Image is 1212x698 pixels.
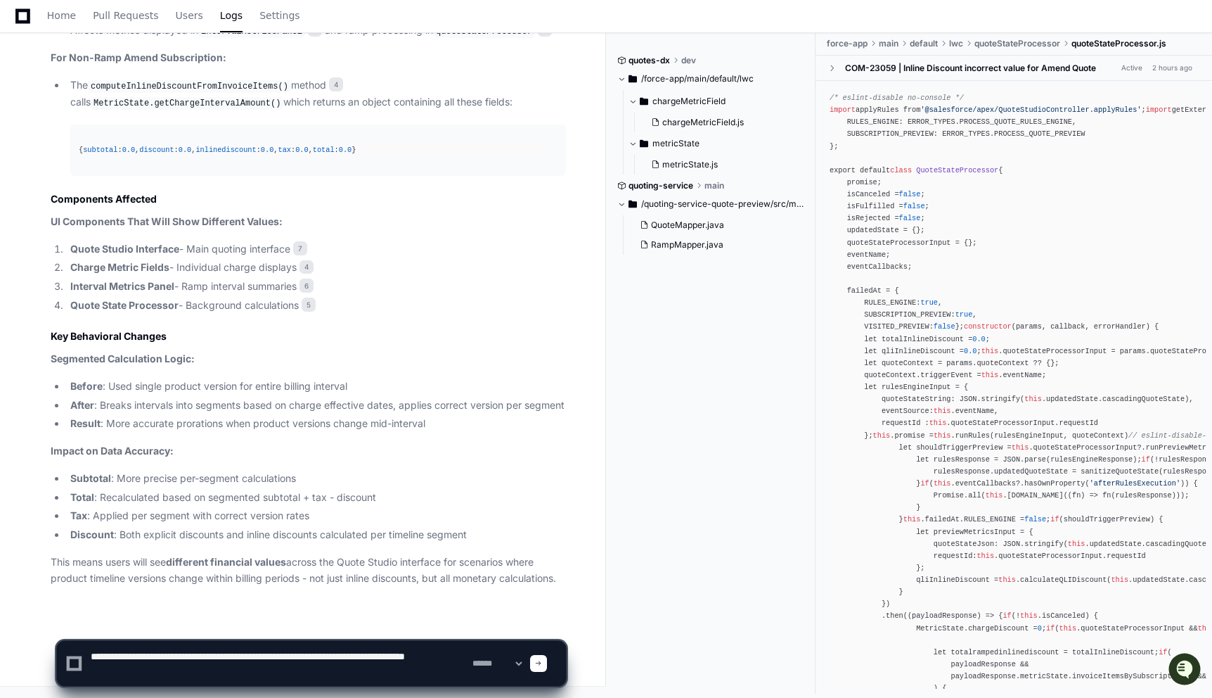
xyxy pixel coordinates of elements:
[651,220,724,231] span: QuoteMapper.java
[14,105,39,130] img: 1756235613930-3d25f9e4-fa56-45dd-b3ad-e072dfbd1548
[66,260,566,276] li: - Individual charge displays
[899,190,921,198] span: false
[122,146,135,154] span: 0.0
[70,380,103,392] strong: Before
[1152,63,1192,73] div: 2 hours ago
[47,11,76,20] span: Home
[645,155,797,174] button: metricState.js
[645,113,797,132] button: chargeMetricField.js
[1167,652,1205,690] iframe: Open customer support
[916,166,998,174] span: QuoteStateProcessor
[70,280,174,292] strong: Interval Metrics Panel
[628,180,693,191] span: quoting-service
[640,135,648,152] svg: Directory
[66,490,566,506] li: : Recalculated based on segmented subtotal + tax - discount
[628,55,670,66] span: quotes-dx
[662,117,744,128] span: chargeMetricField.js
[910,38,938,49] span: default
[278,146,290,154] span: tax
[662,159,718,170] span: metricState.js
[91,97,283,110] code: MetricState.getChargeIntervalAmount()
[845,63,1096,74] div: COM-23059 | Inline Discount incorrect value for Amend Quote
[14,14,42,42] img: PlayerZero
[48,105,231,119] div: Start new chat
[70,528,114,540] strong: Discount
[641,73,754,84] span: /force-app/main/default/lwc
[51,329,566,343] h2: Key Behavioral Changes
[830,94,964,102] span: /* eslint-disable no-console */
[198,25,305,38] code: intervalMetricsPanel
[949,38,963,49] span: lwc
[433,25,535,38] code: quoteStateProcessor
[70,509,87,521] strong: Tax
[139,146,174,154] span: discount
[70,491,94,503] strong: Total
[634,235,797,255] button: RampMapper.java
[955,311,973,319] span: true
[976,552,994,560] span: this
[1146,106,1172,114] span: import
[1050,516,1059,524] span: if
[879,38,898,49] span: main
[628,90,805,113] button: chargeMetricField
[1024,516,1046,524] span: false
[920,106,1141,114] span: '@salesforce/apex/QuoteStudioController.applyRules'
[51,353,195,364] strong: Segmented Calculation Logic:
[704,180,724,191] span: main
[652,96,726,107] span: chargeMetricField
[830,106,856,114] span: import
[239,109,256,126] button: Start new chat
[99,147,170,158] a: Powered byPylon
[70,261,169,273] strong: Charge Metric Fields
[66,298,566,314] li: - Background calculations
[70,417,101,429] strong: Result
[70,399,94,411] strong: After
[70,243,179,255] strong: Quote Studio Interface
[652,138,700,149] span: metricState
[1024,395,1042,403] span: this
[66,471,566,487] li: : More precise per-segment calculations
[66,241,566,258] li: - Main quoting interface
[617,68,805,90] button: /force-app/main/default/lwc
[14,56,256,79] div: Welcome
[66,416,566,432] li: : More accurate prorations when product versions change mid-interval
[890,166,912,174] span: class
[295,146,308,154] span: 0.0
[83,146,117,154] span: subtotal
[220,11,243,20] span: Logs
[79,144,557,156] div: { : , : , : , : , : }
[302,298,316,312] span: 5
[873,431,891,440] span: this
[903,202,925,210] span: false
[339,146,352,154] span: 0.0
[929,419,947,428] span: this
[51,445,174,457] strong: Impact on Data Accuracy:
[827,38,868,49] span: force-app
[88,80,291,93] code: computeInlineDiscountFromInvoiceItems()
[1068,540,1085,548] span: this
[66,398,566,414] li: : Breaks intervals into segments based on charge effective dates, applies correct version per seg...
[166,556,286,568] strong: different financial values
[66,508,566,524] li: : Applied per segment with correct version rates
[920,298,938,307] span: true
[964,347,976,355] span: 0.0
[1117,61,1147,75] span: Active
[140,148,170,158] span: Pylon
[934,323,955,331] span: false
[972,335,985,343] span: 0.0
[195,146,256,154] span: inlinediscount
[641,198,805,210] span: /quoting-service-quote-preview/src/main/java/com/zuora/cpq/quote/preview/mapper
[66,379,566,395] li: : Used single product version for entire billing interval
[299,279,314,293] span: 6
[299,260,314,274] span: 4
[899,215,921,223] span: false
[1003,612,1011,621] span: if
[179,146,191,154] span: 0.0
[634,215,797,235] button: QuoteMapper.java
[986,491,1003,500] span: this
[640,93,648,110] svg: Directory
[998,576,1016,584] span: this
[964,323,1012,331] span: constructor
[934,431,951,440] span: this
